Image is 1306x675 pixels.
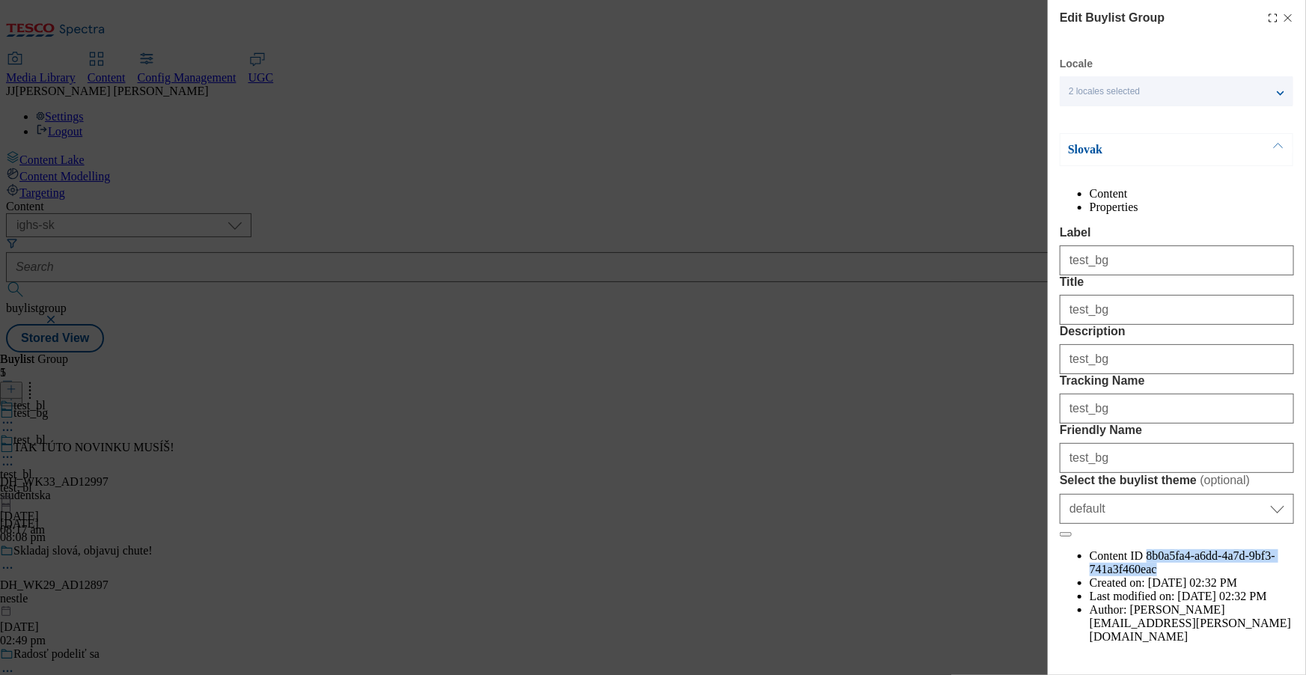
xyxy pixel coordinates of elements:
button: 2 locales selected [1060,76,1293,106]
li: Created on: [1090,576,1294,590]
label: Title [1060,275,1294,289]
input: Enter Tracking Name [1060,394,1294,424]
input: Enter Label [1060,245,1294,275]
span: [PERSON_NAME][EMAIL_ADDRESS][PERSON_NAME][DOMAIN_NAME] [1090,603,1291,643]
input: Enter Title [1060,295,1294,325]
label: Tracking Name [1060,374,1294,388]
input: Enter Description [1060,344,1294,374]
li: Author: [1090,603,1294,644]
input: Enter Friendly Name [1060,443,1294,473]
label: Label [1060,226,1294,239]
li: Properties [1090,201,1294,214]
li: Content ID [1090,549,1294,576]
label: Friendly Name [1060,424,1294,437]
span: ( optional ) [1200,474,1251,486]
li: Content [1090,187,1294,201]
span: 8b0a5fa4-a6dd-4a7d-9bf3-741a3f460eac [1090,549,1275,575]
label: Locale [1060,60,1093,68]
label: Select the buylist theme [1060,473,1294,488]
h4: Edit Buylist Group [1060,9,1165,27]
span: [DATE] 02:32 PM [1178,590,1267,602]
span: [DATE] 02:32 PM [1148,576,1237,589]
label: Description [1060,325,1294,338]
li: Last modified on: [1090,590,1294,603]
p: Slovak [1068,142,1225,157]
span: 2 locales selected [1069,86,1140,97]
